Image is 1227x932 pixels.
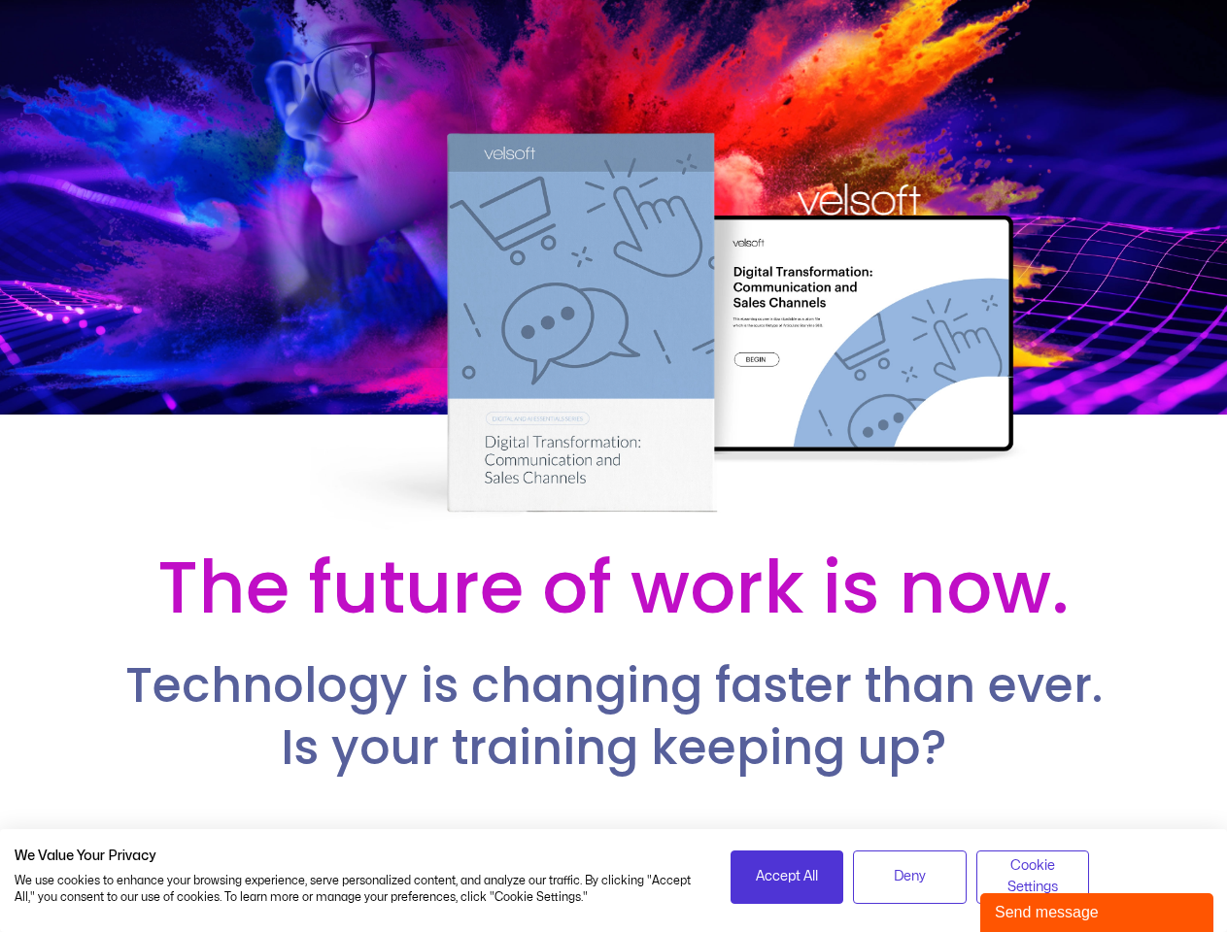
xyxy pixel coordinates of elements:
[853,850,967,904] button: Deny all cookies
[756,866,818,887] span: Accept All
[15,848,701,865] h2: We Value Your Privacy
[894,866,926,887] span: Deny
[731,850,844,904] button: Accept all cookies
[980,889,1217,932] iframe: chat widget
[62,655,1164,779] h2: Technology is changing faster than ever. Is your training keeping up?
[61,541,1165,634] h2: The future of work is now.
[976,850,1090,904] button: Adjust cookie preferences
[15,873,701,906] p: We use cookies to enhance your browsing experience, serve personalized content, and analyze our t...
[989,855,1077,899] span: Cookie Settings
